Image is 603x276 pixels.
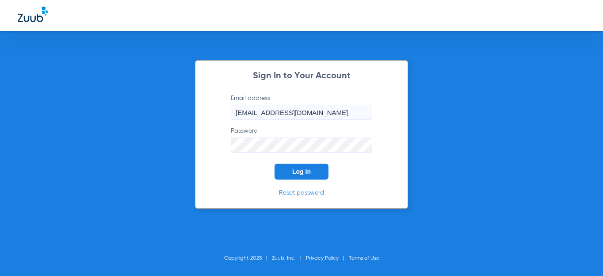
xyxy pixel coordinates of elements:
[279,190,324,196] a: Reset password
[224,254,272,263] li: Copyright 2025
[272,254,306,263] li: Zuub, Inc.
[18,7,48,22] img: Zuub Logo
[231,94,372,120] label: Email address
[231,138,372,153] input: Password
[559,234,603,276] iframe: Chat Widget
[275,164,328,180] button: Log In
[231,105,372,120] input: Email address
[231,126,372,153] label: Password
[218,72,385,80] h2: Sign In to Your Account
[292,168,311,175] span: Log In
[306,256,339,261] a: Privacy Policy
[349,256,379,261] a: Terms of Use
